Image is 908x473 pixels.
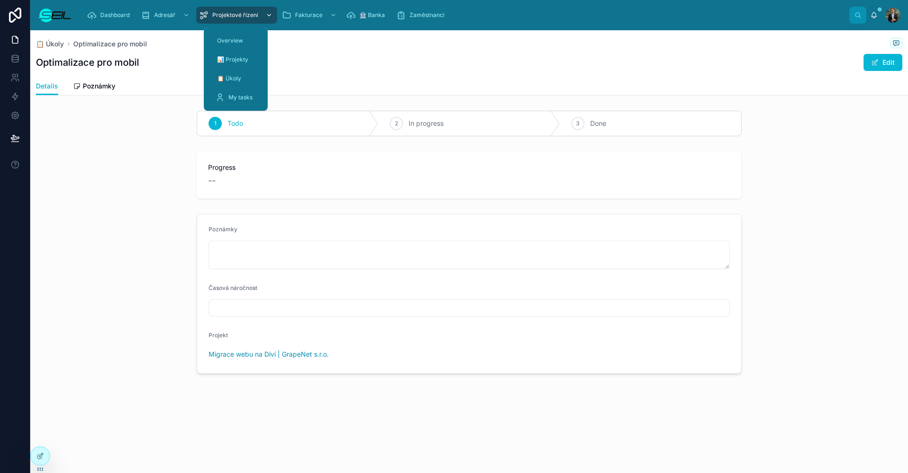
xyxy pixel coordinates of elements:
span: My tasks [228,94,253,101]
span: Poznámky [209,226,237,233]
a: Details [36,78,58,96]
span: Fakturace [295,11,323,19]
span: Overview [217,37,243,44]
span: 🏦 Banka [359,11,385,19]
span: 3 [576,120,579,127]
span: Progress [208,163,730,172]
a: Dashboard [84,7,136,24]
span: Zaměstnanci [410,11,445,19]
span: In progress [409,119,444,128]
div: scrollable content [79,5,849,26]
h1: Optimalizace pro mobil [36,56,139,69]
span: Todo [227,119,243,128]
a: Optimalizace pro mobil [73,39,147,49]
span: Poznámky [83,81,115,91]
span: 2 [395,120,398,127]
img: App logo [38,8,72,23]
span: Časová náročnost [209,284,257,291]
span: Adresář [154,11,175,19]
a: 📋 Úkoly [36,39,64,49]
a: Poznámky [73,78,115,96]
a: 🏦 Banka [343,7,392,24]
span: Projektové řízení [212,11,258,19]
a: 📊 Projekty [210,51,262,68]
button: Edit [864,54,902,71]
a: Migrace webu na Divi | GrapeNet s.r.o. [209,350,329,359]
a: Projektové řízení [196,7,277,24]
a: Fakturace [279,7,341,24]
span: Dashboard [100,11,130,19]
span: -- [208,174,216,187]
span: 📊 Projekty [217,56,248,63]
span: 1 [214,120,217,127]
span: Details [36,81,58,91]
a: Overview [210,32,262,49]
a: Adresář [138,7,194,24]
a: My tasks [210,89,262,106]
a: 📋 Úkoly [210,70,262,87]
span: 📋 Úkoly [217,75,241,82]
span: Projekt [209,332,228,339]
span: Done [590,119,606,128]
a: Zaměstnanci [393,7,451,24]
